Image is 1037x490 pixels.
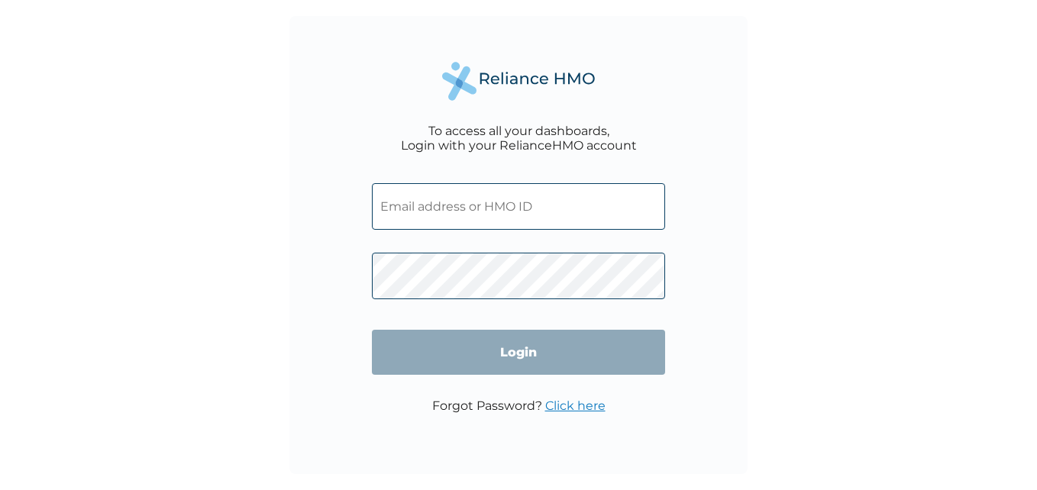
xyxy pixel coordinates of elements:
[372,183,665,230] input: Email address or HMO ID
[545,398,606,413] a: Click here
[442,62,595,101] img: Reliance Health's Logo
[372,330,665,375] input: Login
[401,124,637,153] div: To access all your dashboards, Login with your RelianceHMO account
[432,398,606,413] p: Forgot Password?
